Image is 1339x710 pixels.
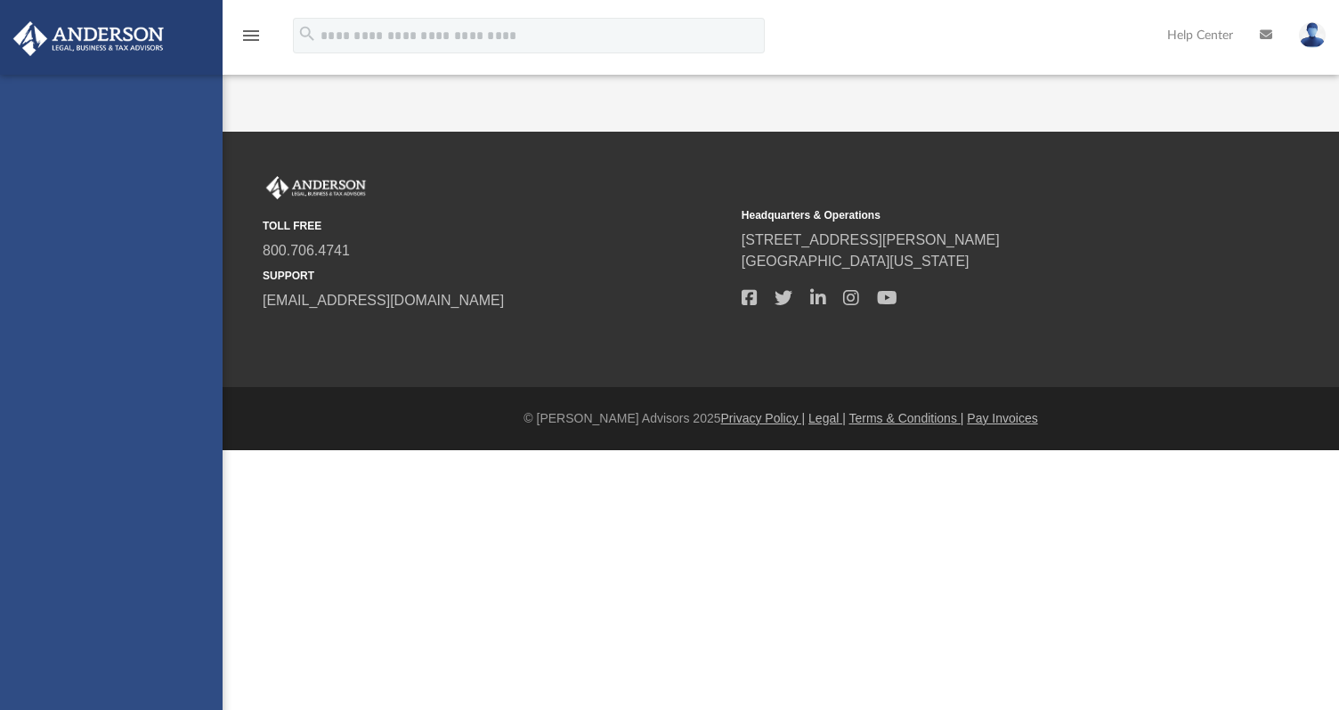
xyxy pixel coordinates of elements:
[263,176,369,199] img: Anderson Advisors Platinum Portal
[263,293,504,308] a: [EMAIL_ADDRESS][DOMAIN_NAME]
[742,254,970,269] a: [GEOGRAPHIC_DATA][US_STATE]
[721,411,806,425] a: Privacy Policy |
[967,411,1037,425] a: Pay Invoices
[240,25,262,46] i: menu
[223,409,1339,428] div: © [PERSON_NAME] Advisors 2025
[808,411,846,425] a: Legal |
[263,218,729,234] small: TOLL FREE
[297,24,317,44] i: search
[240,34,262,46] a: menu
[1299,22,1326,48] img: User Pic
[263,243,350,258] a: 800.706.4741
[8,21,169,56] img: Anderson Advisors Platinum Portal
[849,411,964,425] a: Terms & Conditions |
[742,232,1000,247] a: [STREET_ADDRESS][PERSON_NAME]
[742,207,1208,223] small: Headquarters & Operations
[263,268,729,284] small: SUPPORT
